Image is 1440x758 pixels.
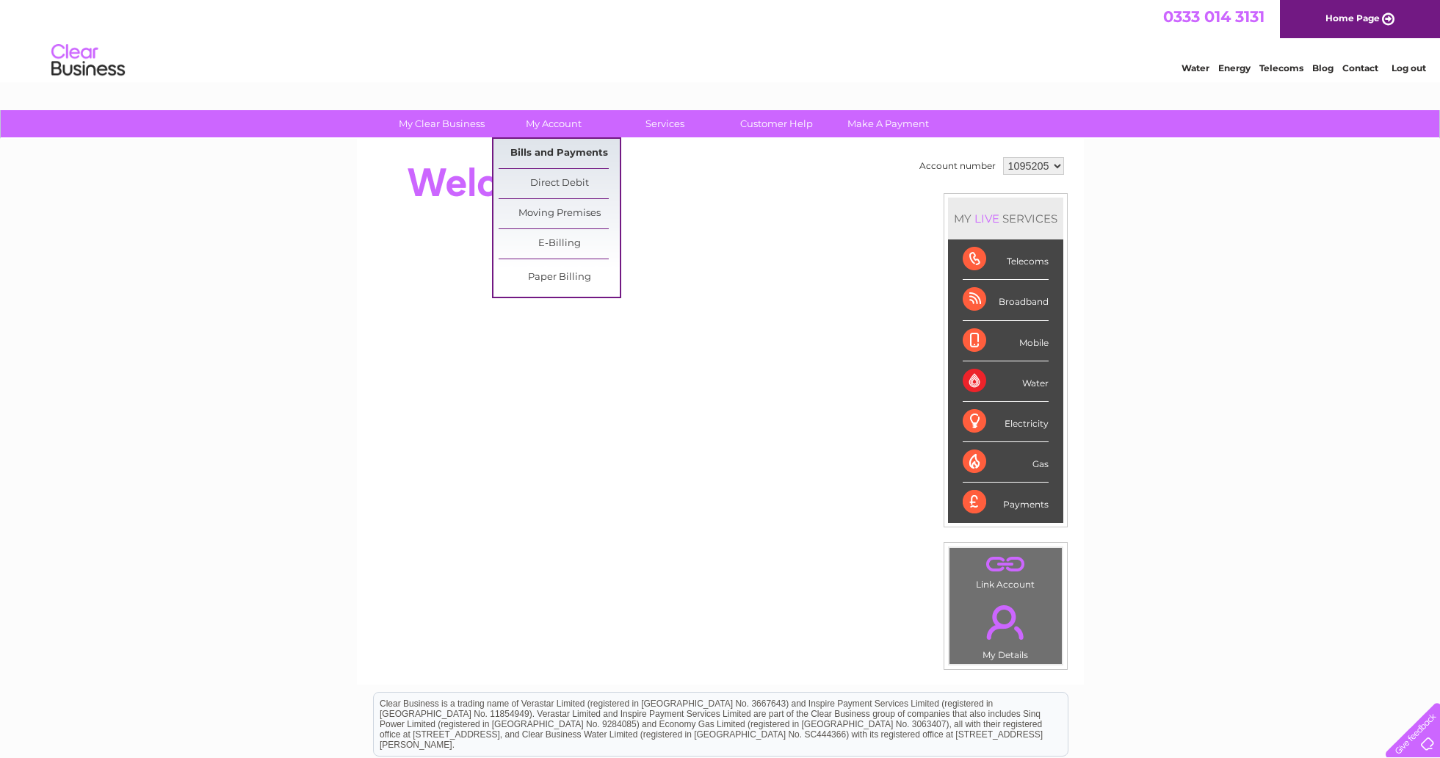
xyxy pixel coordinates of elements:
div: Payments [963,483,1049,522]
div: Gas [963,442,1049,483]
div: Water [963,361,1049,402]
td: My Details [949,593,1063,665]
a: Blog [1312,62,1334,73]
a: . [953,596,1058,648]
a: 0333 014 3131 [1163,7,1264,26]
div: Broadband [963,280,1049,320]
a: Direct Debit [499,169,620,198]
a: E-Billing [499,229,620,259]
div: Telecoms [963,239,1049,280]
a: Log out [1392,62,1426,73]
a: Contact [1342,62,1378,73]
a: Telecoms [1259,62,1303,73]
a: . [953,552,1058,577]
a: Services [604,110,726,137]
a: My Account [493,110,614,137]
div: Clear Business is a trading name of Verastar Limited (registered in [GEOGRAPHIC_DATA] No. 3667643... [374,8,1068,71]
a: Make A Payment [828,110,949,137]
td: Link Account [949,547,1063,593]
a: Water [1182,62,1209,73]
td: Account number [916,154,999,178]
a: Paper Billing [499,263,620,292]
div: Mobile [963,321,1049,361]
a: Customer Help [716,110,837,137]
a: Energy [1218,62,1251,73]
a: Bills and Payments [499,139,620,168]
div: Electricity [963,402,1049,442]
div: LIVE [972,212,1002,225]
a: My Clear Business [381,110,502,137]
img: logo.png [51,38,126,83]
div: MY SERVICES [948,198,1063,239]
a: Moving Premises [499,199,620,228]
